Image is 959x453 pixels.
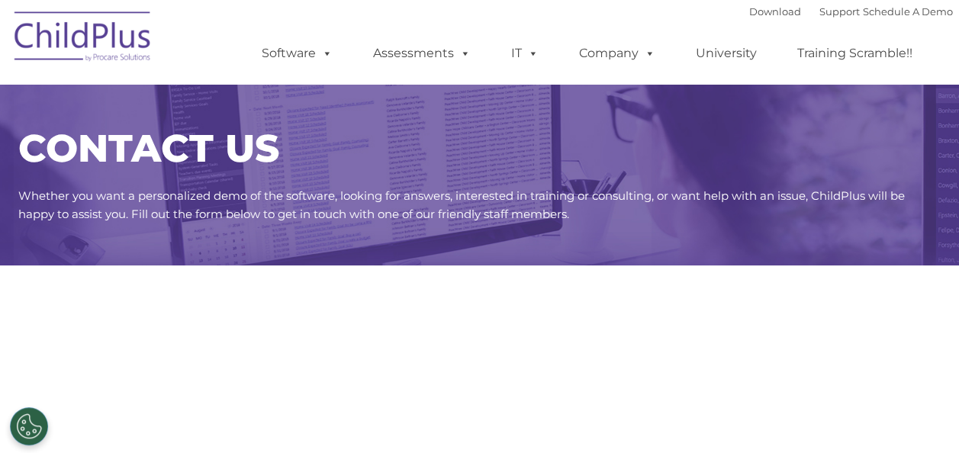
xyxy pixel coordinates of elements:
a: Company [564,38,671,69]
span: Whether you want a personalized demo of the software, looking for answers, interested in training... [18,188,905,221]
font: | [749,5,953,18]
a: Schedule A Demo [863,5,953,18]
a: IT [496,38,554,69]
a: Assessments [358,38,486,69]
span: CONTACT US [18,125,279,172]
a: University [681,38,772,69]
button: Cookies Settings [10,407,48,445]
iframe: Chat Widget [883,380,959,453]
a: Software [246,38,348,69]
img: ChildPlus by Procare Solutions [7,1,159,77]
a: Download [749,5,801,18]
a: Training Scramble!! [782,38,928,69]
a: Support [819,5,860,18]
